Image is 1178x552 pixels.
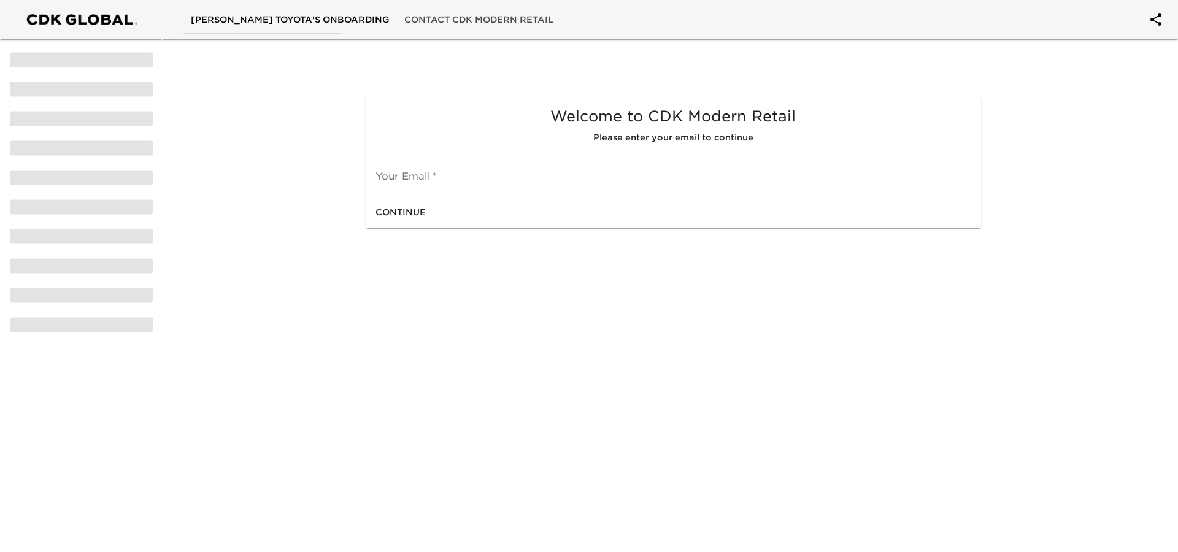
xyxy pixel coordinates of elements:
button: account of current user [1141,5,1171,34]
span: Continue [375,205,426,220]
h5: Welcome to CDK Modern Retail [375,107,971,126]
h6: Please enter your email to continue [375,131,971,145]
button: Continue [371,201,431,224]
span: [PERSON_NAME] Toyota's Onboarding [191,12,390,28]
span: Contact CDK Modern Retail [404,12,553,28]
